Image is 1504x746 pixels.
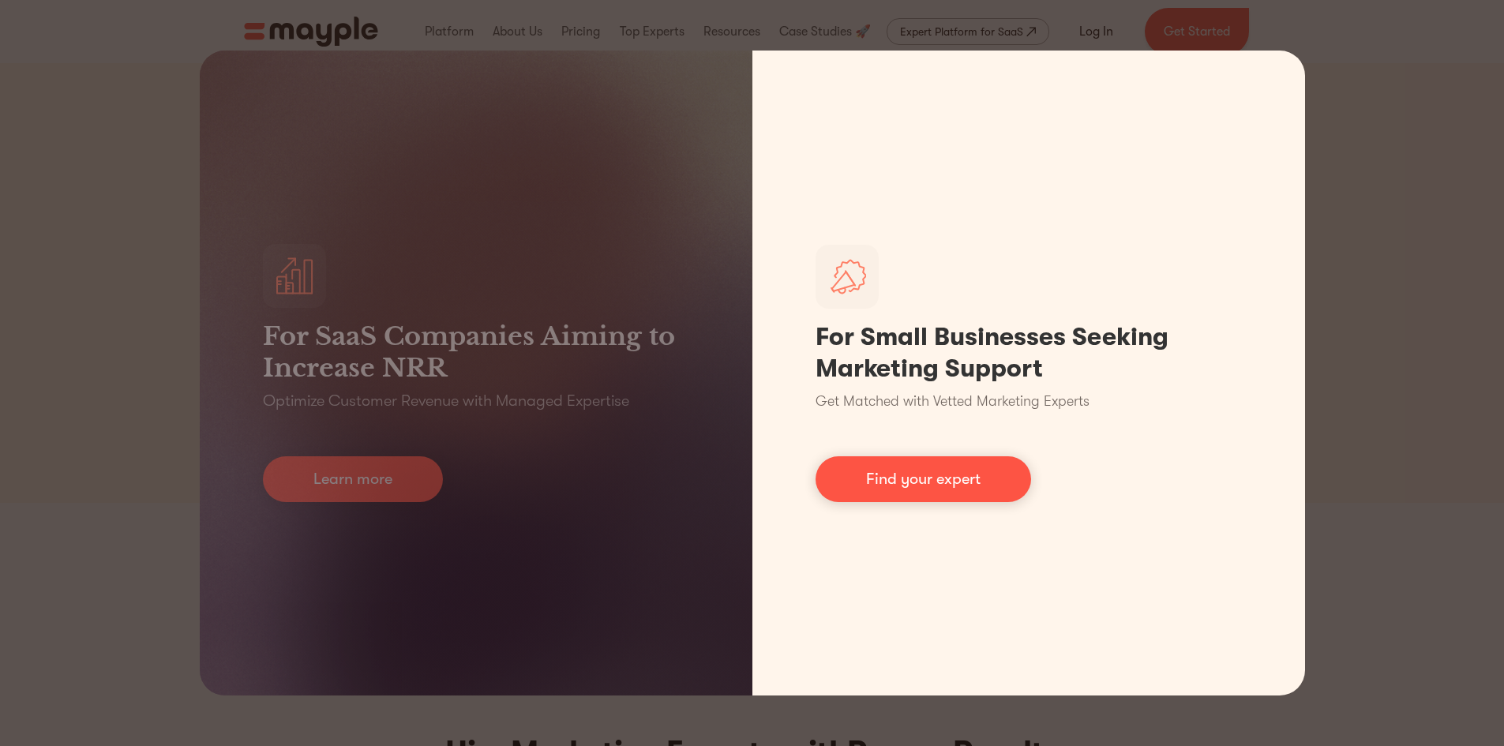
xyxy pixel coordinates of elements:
p: Get Matched with Vetted Marketing Experts [816,391,1090,412]
a: Learn more [263,456,443,502]
h1: For Small Businesses Seeking Marketing Support [816,321,1242,384]
p: Optimize Customer Revenue with Managed Expertise [263,390,629,412]
a: Find your expert [816,456,1031,502]
h3: For SaaS Companies Aiming to Increase NRR [263,321,689,384]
